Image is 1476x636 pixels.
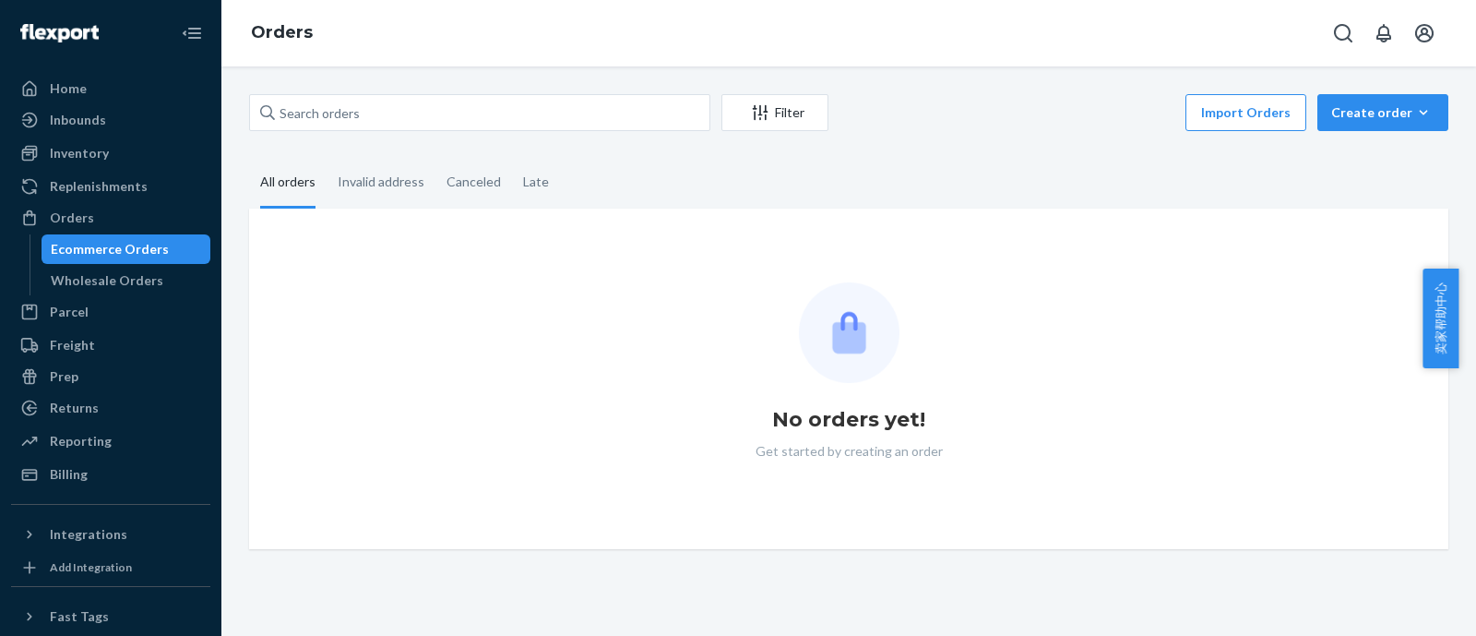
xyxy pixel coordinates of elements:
div: Late [523,158,549,206]
a: Freight [11,330,210,360]
div: Create order [1331,103,1434,122]
a: Parcel [11,297,210,327]
a: Reporting [11,426,210,456]
div: Inventory [50,144,109,162]
div: Canceled [446,158,501,206]
div: Add Integration [50,559,132,575]
div: Replenishments [50,177,148,196]
input: Search orders [249,94,710,131]
a: Inbounds [11,105,210,135]
p: Get started by creating an order [756,442,943,461]
img: Empty list [799,282,899,383]
a: Ecommerce Orders [42,234,211,264]
div: Billing [50,465,88,484]
div: All orders [260,158,315,209]
a: Replenishments [11,172,210,201]
div: Parcel [50,303,89,321]
a: Wholesale Orders [42,266,211,295]
button: Create order [1317,94,1448,131]
button: Open account menu [1406,15,1443,52]
button: Open Search Box [1325,15,1362,52]
button: Filter [721,94,828,131]
div: Orders [50,209,94,227]
div: Inbounds [50,111,106,129]
img: Flexport logo [20,24,99,42]
a: Add Integration [11,557,210,579]
div: Returns [50,399,99,417]
ol: breadcrumbs [236,6,327,60]
a: Orders [251,22,313,42]
div: Home [50,79,87,98]
div: Freight [50,336,95,354]
button: Integrations [11,520,210,549]
button: Open notifications [1365,15,1402,52]
button: Import Orders [1185,94,1306,131]
a: Orders [11,203,210,233]
div: Fast Tags [50,607,109,626]
a: Billing [11,460,210,489]
div: Ecommerce Orders [51,240,169,258]
div: Filter [722,103,827,122]
button: Close Navigation [173,15,210,52]
button: Fast Tags [11,602,210,631]
a: Prep [11,362,210,391]
div: Reporting [50,432,112,450]
div: Prep [50,367,78,386]
button: 卖家帮助中心 [1422,269,1458,368]
div: Integrations [50,525,127,544]
div: Wholesale Orders [51,271,163,290]
a: Home [11,74,210,103]
a: Inventory [11,138,210,168]
div: Invalid address [338,158,424,206]
h1: No orders yet! [772,405,925,435]
a: Returns [11,393,210,423]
